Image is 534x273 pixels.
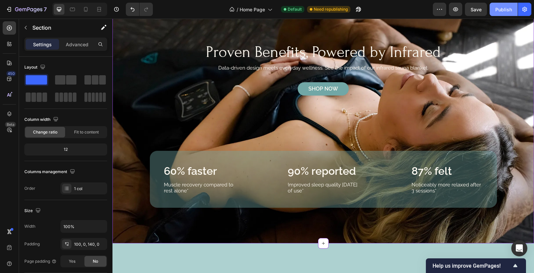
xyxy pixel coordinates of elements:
[126,3,153,16] div: Undo/Redo
[61,220,107,232] input: Auto
[471,7,482,12] span: Save
[66,41,88,48] p: Advanced
[32,24,87,32] p: Section
[33,41,52,48] p: Settings
[185,64,236,77] a: SHOP NOW
[433,263,511,269] span: Help us improve GemPages!
[490,3,518,16] button: Publish
[44,5,47,13] p: 7
[24,258,57,264] div: Page padding
[51,146,122,159] p: 60% faster
[237,6,238,13] span: /
[314,6,348,12] span: Need republishing
[175,163,247,175] p: Improved sleep quality [DATE] of use*
[495,6,512,13] div: Publish
[465,3,487,16] button: Save
[51,163,122,175] p: Muscle recovery compared to rest alone*
[24,241,40,247] div: Padding
[433,262,519,270] button: Show survey - Help us improve GemPages!
[511,240,527,256] div: Open Intercom Messenger
[288,6,302,12] span: Default
[24,223,35,229] div: Width
[6,71,16,76] div: 450
[24,206,42,215] div: Size
[26,145,106,154] div: 12
[69,258,75,264] span: Yes
[74,186,105,192] div: 1 col
[24,167,76,176] div: Columns management
[24,115,60,124] div: Column width
[24,185,35,191] div: Order
[112,19,534,273] iframe: Design area
[175,146,247,159] p: 90% reported
[240,6,265,13] span: Home Page
[33,129,57,135] span: Change ratio
[3,3,50,16] button: 7
[74,241,105,247] div: 100, 0, 140, 0
[299,146,370,159] p: 87% felt
[74,129,99,135] span: Fit to content
[196,67,226,74] p: SHOP NOW
[5,122,16,127] div: Beta
[93,258,98,264] span: No
[299,163,370,175] p: Noticeably more relaxed after 3 sessions*
[24,63,47,72] div: Layout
